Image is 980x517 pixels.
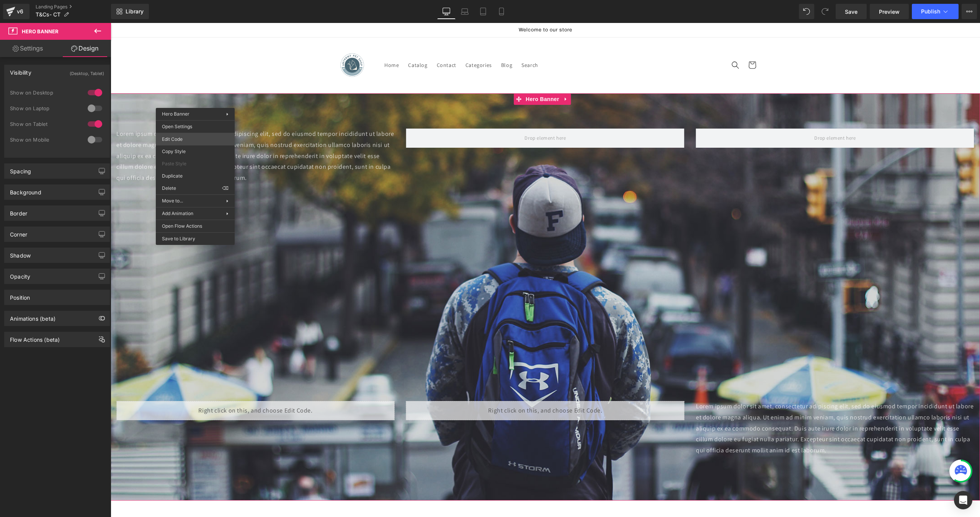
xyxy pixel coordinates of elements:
[492,4,511,19] a: Mobile
[274,39,288,46] span: Home
[10,227,27,238] div: Corner
[390,39,402,46] span: Blog
[799,4,814,19] button: Undo
[817,4,833,19] button: Redo
[413,70,450,82] span: Hero Banner
[10,206,27,217] div: Border
[437,4,456,19] a: Desktop
[474,4,492,19] a: Tablet
[326,39,346,46] span: Contact
[162,111,189,117] span: Hero Banner
[126,8,144,15] span: Library
[162,136,229,143] span: Edit Code
[870,4,909,19] a: Preview
[162,197,226,204] span: Move to...
[36,11,60,18] span: T&Cs- CT
[22,28,59,34] span: Hero Banner
[451,70,461,82] a: Expand / Collapse
[162,210,226,217] span: Add Animation
[162,160,229,167] span: Paste Style
[70,65,104,78] div: (Desktop, Tablet)
[6,106,284,161] p: Lorem ipsum dolor sit amet, consectetur adipiscing elit, sed do eiusmod tempor incididunt ut labo...
[10,185,41,196] div: Background
[222,185,229,192] span: ⌫
[36,4,111,10] a: Landing Pages
[845,8,857,16] span: Save
[350,34,386,50] a: Categories
[585,378,864,433] p: Lorem ipsum dolor sit amet, consectetur adipiscing elit, sed do eiusmod tempor incididunt ut labo...
[3,4,29,19] a: v6
[10,65,31,76] div: Visibility
[322,34,350,50] a: Contact
[879,8,900,16] span: Preview
[162,148,229,155] span: Copy Style
[10,332,60,343] div: Flow Actions (beta)
[162,235,229,242] span: Save to Library
[10,248,31,259] div: Shadow
[10,269,30,280] div: Opacity
[162,185,222,192] span: Delete
[162,123,229,130] span: Open Settings
[10,164,31,175] div: Spacing
[10,90,79,95] div: Show on Desktop
[269,34,293,50] a: Home
[456,4,474,19] a: Laptop
[15,7,25,16] div: v6
[10,290,30,301] div: Position
[162,173,229,179] span: Duplicate
[10,137,79,142] div: Show on Mobile
[411,39,428,46] span: Search
[224,25,259,59] img: Anthony's Store 2
[954,491,972,509] div: Open Intercom Messenger
[10,121,79,127] div: Show on Tablet
[355,39,381,46] span: Categories
[10,311,56,322] div: Animations (beta)
[293,34,321,50] a: Catalog
[111,4,149,19] a: New Library
[921,8,940,15] span: Publish
[162,223,229,230] span: Open Flow Actions
[297,39,317,46] span: Catalog
[912,4,959,19] button: Publish
[57,40,113,57] a: Design
[962,4,977,19] button: More
[386,34,406,50] a: Blog
[616,34,633,51] summary: Search
[10,106,79,111] div: Show on Laptop
[406,34,432,50] a: Search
